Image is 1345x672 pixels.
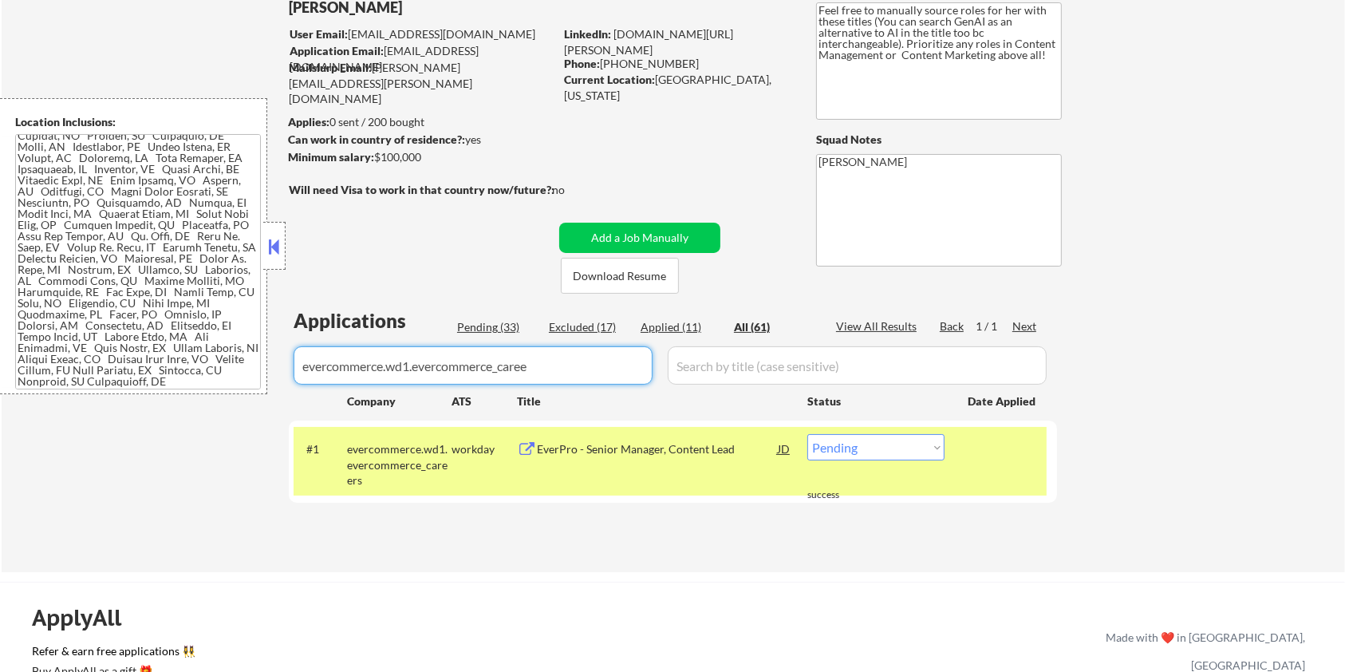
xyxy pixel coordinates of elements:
div: Date Applied [968,393,1038,409]
div: Excluded (17) [549,319,629,335]
div: [PHONE_NUMBER] [564,56,790,72]
a: Refer & earn free applications 👯‍♀️ [32,646,772,662]
strong: Current Location: [564,73,655,86]
div: JD [776,434,792,463]
strong: Minimum salary: [288,150,374,164]
button: Download Resume [561,258,679,294]
strong: Can work in country of residence?: [288,132,465,146]
div: Squad Notes [816,132,1062,148]
div: Applications [294,311,452,330]
div: Applied (11) [641,319,720,335]
strong: Mailslurp Email: [289,61,372,74]
div: Status [807,386,945,415]
div: [GEOGRAPHIC_DATA], [US_STATE] [564,72,790,103]
strong: Applies: [288,115,329,128]
div: 1 / 1 [976,318,1012,334]
div: 0 sent / 200 bought [288,114,554,130]
div: Location Inclusions: [15,114,261,130]
div: [EMAIL_ADDRESS][DOMAIN_NAME] [290,43,554,74]
div: Title [517,393,792,409]
strong: User Email: [290,27,348,41]
div: Back [940,318,965,334]
div: All (61) [734,319,814,335]
div: workday [452,441,517,457]
button: Add a Job Manually [559,223,720,253]
div: ATS [452,393,517,409]
input: Search by title (case sensitive) [668,346,1047,385]
div: success [807,488,871,502]
div: Company [347,393,452,409]
input: Search by company (case sensitive) [294,346,653,385]
strong: Application Email: [290,44,384,57]
div: #1 [306,441,334,457]
div: Pending (33) [457,319,537,335]
div: [PERSON_NAME][EMAIL_ADDRESS][PERSON_NAME][DOMAIN_NAME] [289,60,554,107]
a: [DOMAIN_NAME][URL][PERSON_NAME] [564,27,733,57]
strong: LinkedIn: [564,27,611,41]
div: Next [1012,318,1038,334]
div: no [552,182,598,198]
div: EverPro - Senior Manager, Content Lead [537,441,778,457]
div: yes [288,132,549,148]
div: evercommerce.wd1.evercommerce_careers [347,441,452,488]
strong: Phone: [564,57,600,70]
div: ApplyAll [32,604,140,631]
div: [EMAIL_ADDRESS][DOMAIN_NAME] [290,26,554,42]
div: View All Results [836,318,921,334]
div: $100,000 [288,149,554,165]
strong: Will need Visa to work in that country now/future?: [289,183,554,196]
